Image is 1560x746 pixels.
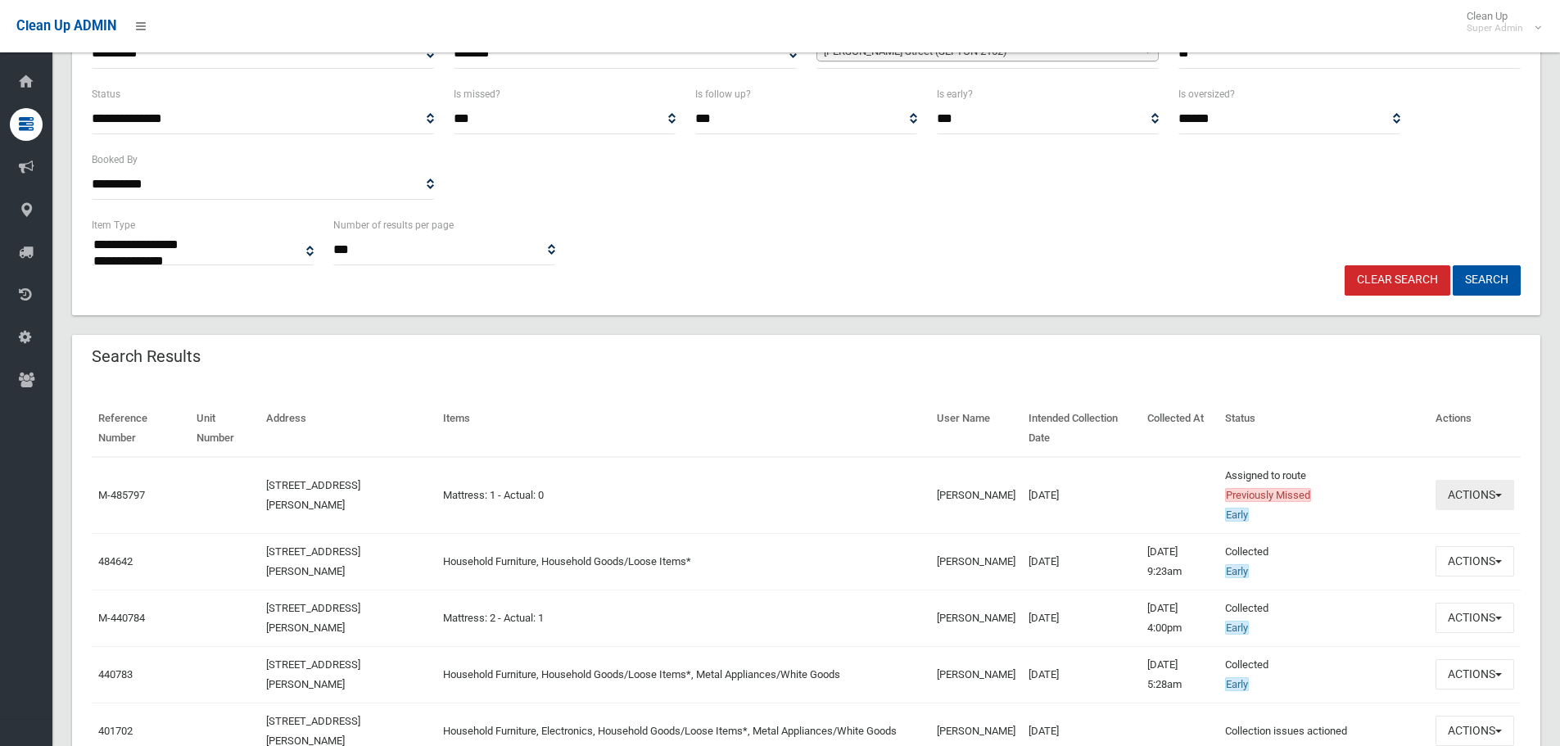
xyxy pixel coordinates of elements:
td: [DATE] 9:23am [1141,533,1219,590]
td: [PERSON_NAME] [930,590,1022,646]
span: Clean Up ADMIN [16,18,116,34]
a: 440783 [98,668,133,680]
th: Items [436,400,930,457]
th: Collected At [1141,400,1219,457]
th: Reference Number [92,400,190,457]
button: Actions [1436,659,1514,689]
label: Item Type [92,216,135,234]
td: [DATE] 5:28am [1141,646,1219,703]
label: Number of results per page [333,216,454,234]
label: Is oversized? [1178,85,1235,103]
th: Status [1219,400,1429,457]
label: Is missed? [454,85,500,103]
label: Is early? [937,85,973,103]
button: Search [1453,265,1521,296]
td: Household Furniture, Household Goods/Loose Items*, Metal Appliances/White Goods [436,646,930,703]
th: User Name [930,400,1022,457]
td: Mattress: 1 - Actual: 0 [436,457,930,534]
td: [PERSON_NAME] [930,457,1022,534]
span: Clean Up [1458,10,1540,34]
th: Intended Collection Date [1022,400,1141,457]
a: [STREET_ADDRESS][PERSON_NAME] [266,545,360,577]
th: Address [260,400,436,457]
td: Collected [1219,646,1429,703]
label: Status [92,85,120,103]
td: Collected [1219,590,1429,646]
th: Unit Number [190,400,260,457]
a: [STREET_ADDRESS][PERSON_NAME] [266,602,360,634]
a: [STREET_ADDRESS][PERSON_NAME] [266,658,360,690]
td: [DATE] 4:00pm [1141,590,1219,646]
span: Early [1225,677,1249,691]
button: Actions [1436,480,1514,510]
label: Booked By [92,151,138,169]
td: [PERSON_NAME] [930,533,1022,590]
th: Actions [1429,400,1521,457]
header: Search Results [72,341,220,373]
span: Early [1225,508,1249,522]
a: 401702 [98,725,133,737]
button: Actions [1436,716,1514,746]
td: Assigned to route [1219,457,1429,534]
span: Early [1225,621,1249,635]
td: Mattress: 2 - Actual: 1 [436,590,930,646]
a: M-485797 [98,489,145,501]
button: Actions [1436,603,1514,633]
td: [DATE] [1022,590,1141,646]
td: [DATE] [1022,457,1141,534]
td: Collected [1219,533,1429,590]
td: [DATE] [1022,533,1141,590]
td: [DATE] [1022,646,1141,703]
span: Previously Missed [1225,488,1311,502]
a: [STREET_ADDRESS][PERSON_NAME] [266,479,360,511]
a: M-440784 [98,612,145,624]
span: Early [1225,564,1249,578]
td: [PERSON_NAME] [930,646,1022,703]
a: Clear Search [1345,265,1450,296]
button: Actions [1436,546,1514,576]
small: Super Admin [1467,22,1523,34]
td: Household Furniture, Household Goods/Loose Items* [436,533,930,590]
label: Is follow up? [695,85,751,103]
a: 484642 [98,555,133,567]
